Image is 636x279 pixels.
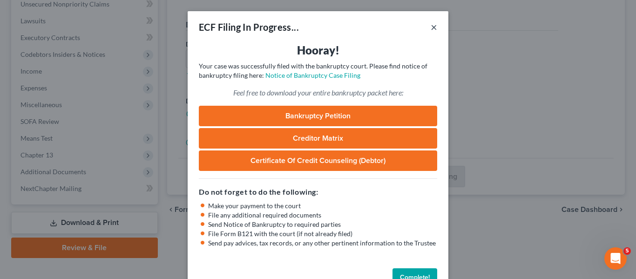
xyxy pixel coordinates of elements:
li: Send pay advices, tax records, or any other pertinent information to the Trustee [208,238,437,248]
span: 5 [623,247,631,255]
li: Make your payment to the court [208,201,437,211]
button: × [431,21,437,33]
li: File any additional required documents [208,211,437,220]
a: Notice of Bankruptcy Case Filing [265,71,360,79]
h3: Hooray! [199,43,437,58]
a: Certificate of Credit Counseling (Debtor) [199,150,437,171]
div: ECF Filing In Progress... [199,20,299,34]
li: Send Notice of Bankruptcy to required parties [208,220,437,229]
a: Creditor Matrix [199,128,437,149]
h5: Do not forget to do the following: [199,186,437,197]
iframe: Intercom live chat [604,247,627,270]
span: Your case was successfully filed with the bankruptcy court. Please find notice of bankruptcy fili... [199,62,427,79]
li: File Form B121 with the court (if not already filed) [208,229,437,238]
p: Feel free to download your entire bankruptcy packet here: [199,88,437,98]
a: Bankruptcy Petition [199,106,437,126]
